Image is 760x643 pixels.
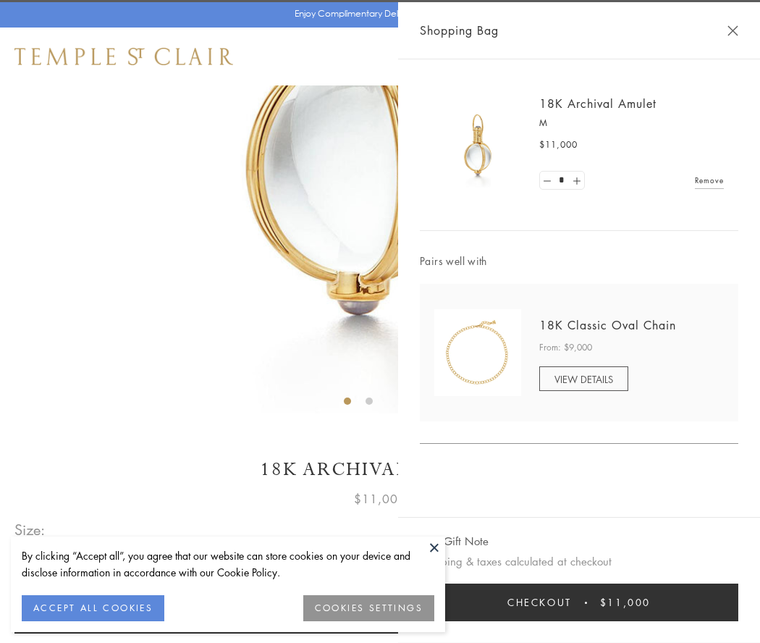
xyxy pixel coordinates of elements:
[354,489,406,508] span: $11,000
[434,101,521,188] img: 18K Archival Amulet
[539,366,628,391] a: VIEW DETAILS
[295,7,459,21] p: Enjoy Complimentary Delivery & Returns
[14,457,746,482] h1: 18K Archival Amulet
[539,340,592,355] span: From: $9,000
[569,172,583,190] a: Set quantity to 2
[727,25,738,36] button: Close Shopping Bag
[540,172,554,190] a: Set quantity to 0
[539,96,656,112] a: 18K Archival Amulet
[303,595,434,621] button: COOKIES SETTINGS
[507,594,572,610] span: Checkout
[22,595,164,621] button: ACCEPT ALL COOKIES
[695,172,724,188] a: Remove
[600,594,651,610] span: $11,000
[554,372,613,386] span: VIEW DETAILS
[420,532,489,550] button: Add Gift Note
[14,518,46,542] span: Size:
[420,21,499,40] span: Shopping Bag
[539,116,724,130] p: M
[420,253,738,269] span: Pairs well with
[539,138,578,152] span: $11,000
[420,552,738,571] p: Shipping & taxes calculated at checkout
[420,584,738,621] button: Checkout $11,000
[22,547,434,581] div: By clicking “Accept all”, you agree that our website can store cookies on your device and disclos...
[14,48,233,65] img: Temple St. Clair
[539,317,676,333] a: 18K Classic Oval Chain
[434,309,521,396] img: N88865-OV18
